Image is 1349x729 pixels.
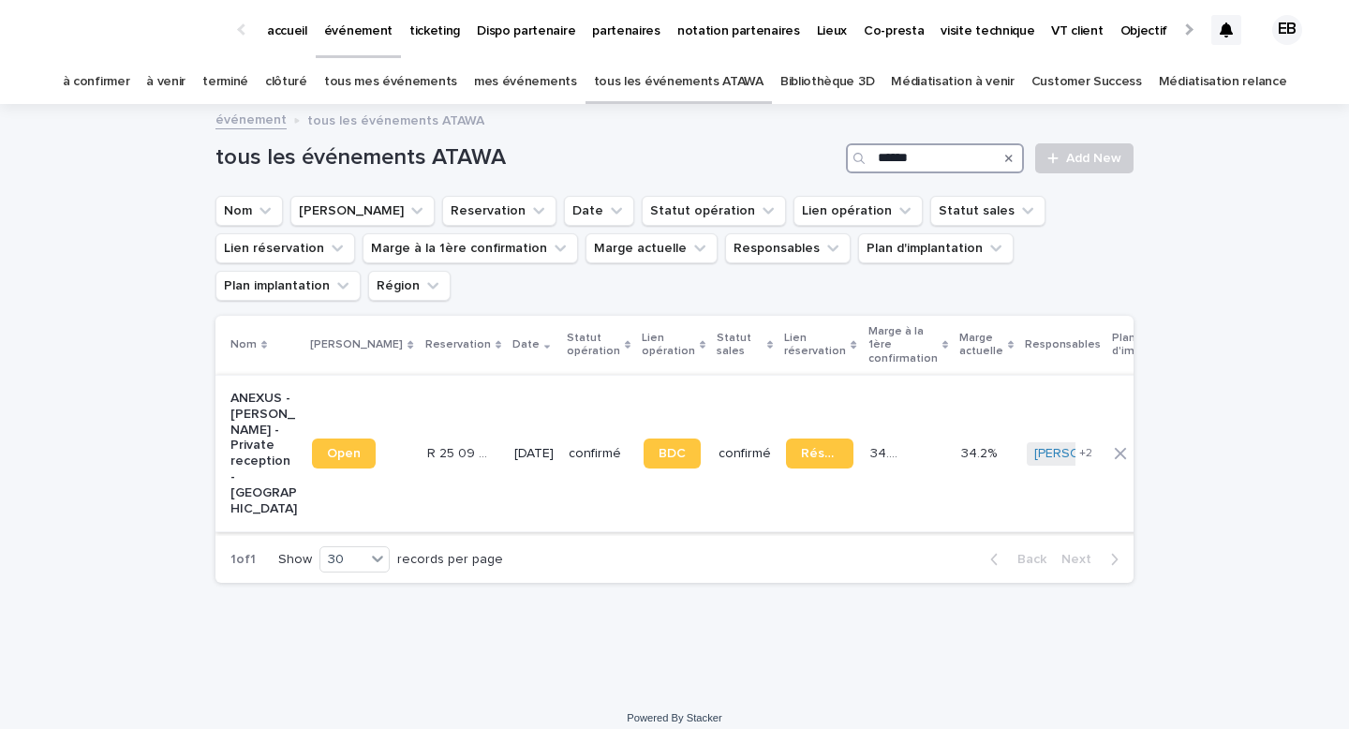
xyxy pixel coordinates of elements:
[1006,553,1046,566] span: Back
[425,335,491,355] p: Reservation
[1079,448,1092,459] span: + 2
[215,537,271,583] p: 1 of 1
[230,335,257,355] p: Nom
[512,335,540,355] p: Date
[37,11,219,49] img: Ls34BcGeRexTGTNfXpUC
[310,335,403,355] p: [PERSON_NAME]
[202,60,248,104] a: terminé
[442,196,556,226] button: Reservation
[642,196,786,226] button: Statut opération
[780,60,874,104] a: Bibliothèque 3D
[397,552,503,568] p: records per page
[569,446,629,462] p: confirmé
[514,446,554,462] p: [DATE]
[586,233,718,263] button: Marge actuelle
[891,60,1015,104] a: Médiatisation à venir
[474,60,577,104] a: mes événements
[858,233,1014,263] button: Plan d'implantation
[725,233,851,263] button: Responsables
[567,328,620,363] p: Statut opération
[846,143,1024,173] input: Search
[959,328,1003,363] p: Marge actuelle
[1061,553,1103,566] span: Next
[427,442,497,462] p: R 25 09 848
[1054,551,1134,568] button: Next
[594,60,763,104] a: tous les événements ATAWA
[1112,328,1190,363] p: Plan d'implantation
[1035,143,1134,173] a: Add New
[312,439,376,469] a: Open
[1025,335,1101,355] p: Responsables
[719,446,771,462] p: confirmé
[324,60,457,104] a: tous mes événements
[786,439,852,469] a: Réservation
[793,196,923,226] button: Lien opération
[1066,152,1121,165] span: Add New
[290,196,435,226] button: Lien Stacker
[870,442,908,462] p: 34.2 %
[307,109,484,129] p: tous les événements ATAWA
[717,328,763,363] p: Statut sales
[801,447,838,460] span: Réservation
[868,321,938,369] p: Marge à la 1ère confirmation
[1031,60,1142,104] a: Customer Success
[564,196,634,226] button: Date
[215,233,355,263] button: Lien réservation
[930,196,1045,226] button: Statut sales
[215,271,361,301] button: Plan implantation
[644,439,701,469] a: BDC
[278,552,312,568] p: Show
[642,328,695,363] p: Lien opération
[961,442,1001,462] p: 34.2%
[784,328,846,363] p: Lien réservation
[659,447,686,460] span: BDC
[975,551,1054,568] button: Back
[215,144,838,171] h1: tous les événements ATAWA
[327,447,361,460] span: Open
[215,196,283,226] button: Nom
[146,60,185,104] a: à venir
[320,550,365,570] div: 30
[1272,15,1302,45] div: EB
[230,391,297,516] p: ANEXUS - [PERSON_NAME] - Private reception - [GEOGRAPHIC_DATA]
[1034,446,1136,462] a: [PERSON_NAME]
[363,233,578,263] button: Marge à la 1ère confirmation
[368,271,451,301] button: Région
[63,60,130,104] a: à confirmer
[627,712,721,723] a: Powered By Stacker
[215,108,287,129] a: événement
[265,60,307,104] a: clôturé
[1159,60,1287,104] a: Médiatisation relance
